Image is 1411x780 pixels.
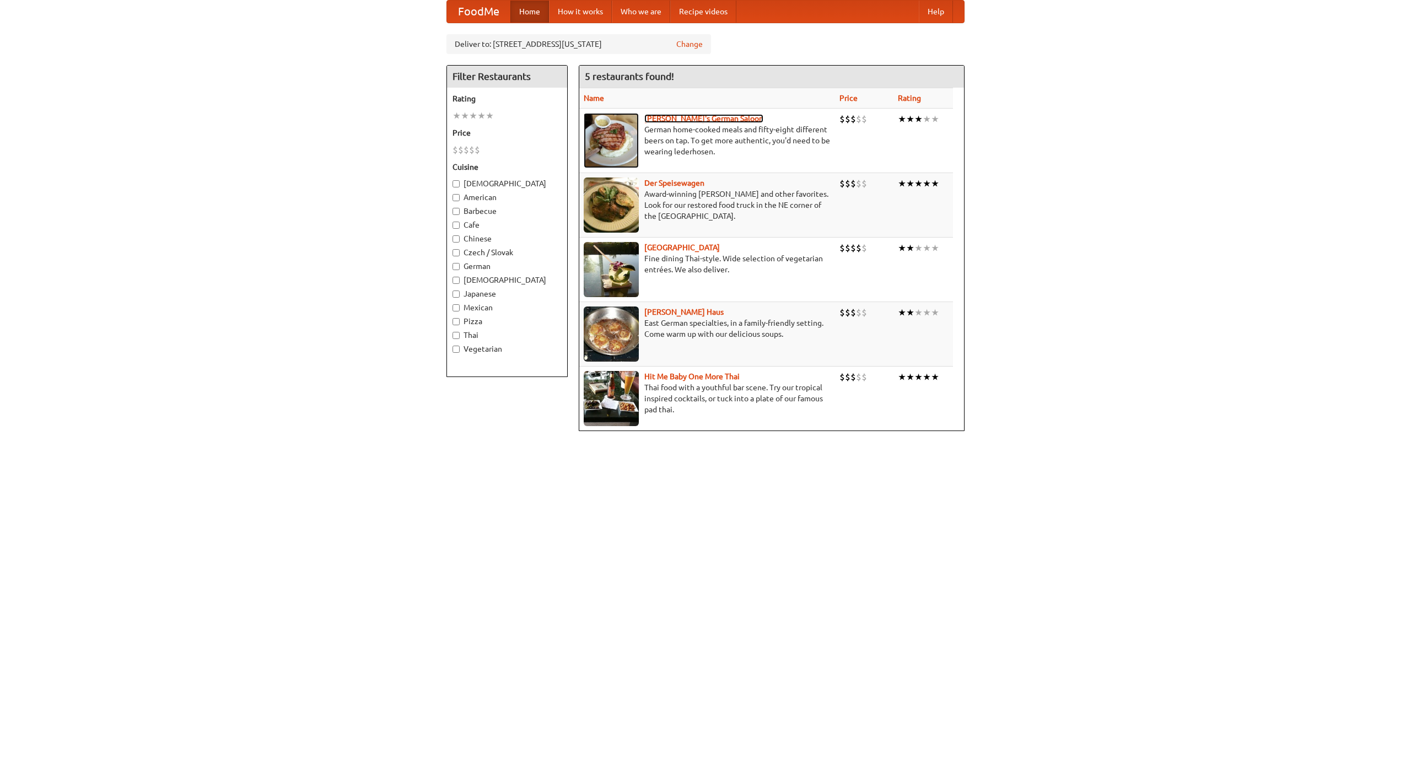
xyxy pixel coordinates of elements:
a: Help [919,1,953,23]
li: $ [453,144,458,156]
li: $ [861,306,867,319]
li: $ [469,144,475,156]
a: Name [584,94,604,103]
li: ★ [923,177,931,190]
li: ★ [931,242,939,254]
input: [DEMOGRAPHIC_DATA] [453,277,460,284]
input: American [453,194,460,201]
input: Pizza [453,318,460,325]
label: Cafe [453,219,562,230]
img: satay.jpg [584,242,639,297]
a: [PERSON_NAME] Haus [644,308,724,316]
li: $ [856,371,861,383]
li: $ [856,306,861,319]
li: $ [464,144,469,156]
li: ★ [931,371,939,383]
label: Pizza [453,316,562,327]
li: $ [856,113,861,125]
a: Recipe videos [670,1,736,23]
label: Mexican [453,302,562,313]
li: $ [845,113,850,125]
li: $ [861,177,867,190]
li: ★ [898,177,906,190]
li: $ [861,371,867,383]
label: American [453,192,562,203]
a: Who we are [612,1,670,23]
li: ★ [914,371,923,383]
li: $ [839,177,845,190]
h5: Price [453,127,562,138]
h5: Rating [453,93,562,104]
li: ★ [923,371,931,383]
li: ★ [898,113,906,125]
li: ★ [923,306,931,319]
li: ★ [931,177,939,190]
li: ★ [486,110,494,122]
li: $ [856,242,861,254]
a: Change [676,39,703,50]
li: ★ [469,110,477,122]
li: ★ [453,110,461,122]
li: $ [458,144,464,156]
li: ★ [477,110,486,122]
label: Czech / Slovak [453,247,562,258]
li: ★ [898,306,906,319]
li: ★ [898,371,906,383]
li: $ [845,177,850,190]
li: $ [850,371,856,383]
a: How it works [549,1,612,23]
b: [PERSON_NAME]'s German Saloon [644,114,763,123]
li: $ [850,242,856,254]
li: $ [839,371,845,383]
li: $ [850,113,856,125]
input: Barbecue [453,208,460,215]
li: $ [839,113,845,125]
a: [GEOGRAPHIC_DATA] [644,243,720,252]
label: [DEMOGRAPHIC_DATA] [453,275,562,286]
li: ★ [914,242,923,254]
img: speisewagen.jpg [584,177,639,233]
li: $ [861,242,867,254]
li: ★ [906,113,914,125]
img: kohlhaus.jpg [584,306,639,362]
label: Barbecue [453,206,562,217]
li: ★ [914,306,923,319]
input: Mexican [453,304,460,311]
p: German home-cooked meals and fifty-eight different beers on tap. To get more authentic, you'd nee... [584,124,831,157]
li: ★ [461,110,469,122]
a: Der Speisewagen [644,179,704,187]
input: Japanese [453,291,460,298]
li: $ [845,371,850,383]
img: esthers.jpg [584,113,639,168]
li: $ [850,306,856,319]
li: ★ [906,306,914,319]
input: Czech / Slovak [453,249,460,256]
li: $ [856,177,861,190]
label: Thai [453,330,562,341]
a: Home [510,1,549,23]
label: German [453,261,562,272]
label: Japanese [453,288,562,299]
li: $ [839,306,845,319]
label: Vegetarian [453,343,562,354]
input: German [453,263,460,270]
p: Thai food with a youthful bar scene. Try our tropical inspired cocktails, or tuck into a plate of... [584,382,831,415]
label: Chinese [453,233,562,244]
a: Hit Me Baby One More Thai [644,372,740,381]
li: $ [861,113,867,125]
input: Vegetarian [453,346,460,353]
li: ★ [931,113,939,125]
h5: Cuisine [453,162,562,173]
li: $ [839,242,845,254]
li: ★ [914,177,923,190]
a: Rating [898,94,921,103]
ng-pluralize: 5 restaurants found! [585,71,674,82]
p: Fine dining Thai-style. Wide selection of vegetarian entrées. We also deliver. [584,253,831,275]
li: $ [845,306,850,319]
label: [DEMOGRAPHIC_DATA] [453,178,562,189]
li: $ [475,144,480,156]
